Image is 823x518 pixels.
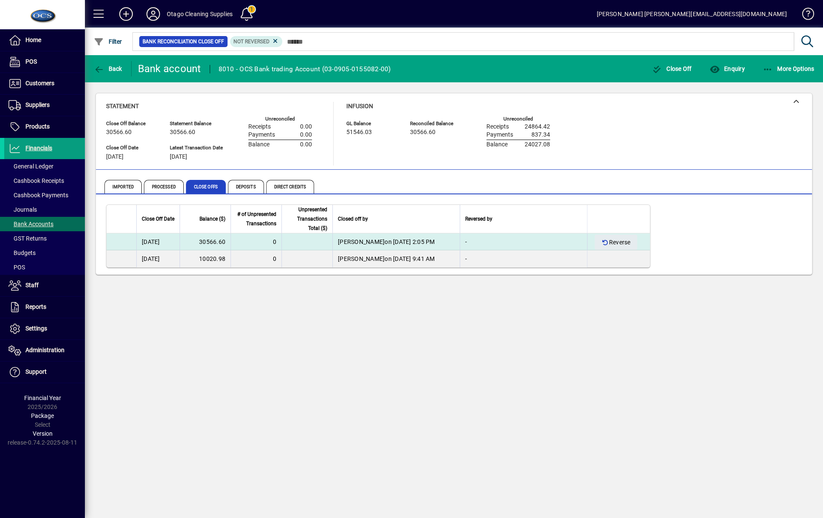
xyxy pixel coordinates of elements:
[8,192,68,199] span: Cashbook Payments
[486,132,513,138] span: Payments
[525,141,550,148] span: 24027.08
[652,65,692,72] span: Close Off
[300,123,312,130] span: 0.00
[650,61,694,76] button: Close Off
[8,206,37,213] span: Journals
[346,121,397,126] span: GL Balance
[709,65,744,72] span: Enquiry
[138,62,201,76] div: Bank account
[144,180,184,193] span: Processed
[25,123,50,130] span: Products
[4,246,85,260] a: Budgets
[8,249,36,256] span: Budgets
[707,61,747,76] button: Enquiry
[265,116,295,122] label: Unreconciled
[4,297,85,318] a: Reports
[763,65,815,72] span: More Options
[106,154,124,160] span: [DATE]
[142,214,174,224] span: Close Off Date
[25,347,65,353] span: Administration
[25,58,37,65] span: POS
[25,282,39,288] span: Staff
[601,235,630,249] span: Reverse
[236,210,276,228] span: # of Unpresented Transactions
[106,129,132,136] span: 30566.60
[338,214,368,224] span: Closed off by
[25,101,50,108] span: Suppliers
[25,145,52,151] span: Financials
[300,132,312,138] span: 0.00
[795,2,812,29] a: Knowledge Base
[180,250,230,267] td: 10020.98
[4,51,85,73] a: POS
[25,36,41,43] span: Home
[300,141,312,148] span: 0.00
[186,180,226,193] span: Close Offs
[460,250,587,267] td: -
[94,38,122,45] span: Filter
[25,368,47,375] span: Support
[4,174,85,188] a: Cashbook Receipts
[170,129,195,136] span: 30566.60
[94,65,122,72] span: Back
[219,62,391,76] div: 8010 - OCS Bank trading Account (03-0905-0155082-00)
[503,116,533,122] label: Unreconciled
[4,30,85,51] a: Home
[112,6,140,22] button: Add
[4,231,85,246] a: GST Returns
[233,39,270,45] span: Not reversed
[136,233,180,250] td: [DATE]
[4,340,85,361] a: Administration
[25,303,46,310] span: Reports
[4,116,85,137] a: Products
[332,250,460,267] td: on [DATE] 9:41 AM
[228,180,264,193] span: Deposits
[4,217,85,231] a: Bank Accounts
[248,123,271,130] span: Receipts
[8,163,53,170] span: General Ledger
[140,6,167,22] button: Profile
[460,233,587,250] td: -
[199,214,225,224] span: Balance ($)
[136,250,180,267] td: [DATE]
[486,141,508,148] span: Balance
[338,238,385,245] span: [PERSON_NAME]
[4,260,85,274] a: POS
[4,95,85,116] a: Suppliers
[4,159,85,174] a: General Ledger
[106,145,157,151] span: Close Off Date
[531,132,550,138] span: 837.34
[25,325,47,332] span: Settings
[92,34,124,49] button: Filter
[4,202,85,217] a: Journals
[8,221,53,227] span: Bank Accounts
[595,235,637,250] button: Reverse
[167,7,233,21] div: Otago Cleaning Supplies
[486,123,509,130] span: Receipts
[346,129,372,136] span: 51546.03
[25,80,54,87] span: Customers
[230,233,281,250] td: 0
[465,214,492,224] span: Reversed by
[4,73,85,94] a: Customers
[230,36,283,47] mat-chip: Reversal status: Not reversed
[170,154,187,160] span: [DATE]
[596,7,787,21] div: [PERSON_NAME] [PERSON_NAME][EMAIL_ADDRESS][DOMAIN_NAME]
[170,145,223,151] span: Latest Transaction Date
[266,180,314,193] span: Direct Credits
[248,132,275,138] span: Payments
[92,61,124,76] button: Back
[410,129,435,136] span: 30566.60
[31,412,54,419] span: Package
[33,430,53,437] span: Version
[248,141,270,148] span: Balance
[761,61,817,76] button: More Options
[8,177,64,184] span: Cashbook Receipts
[170,121,223,126] span: Statement Balance
[104,180,142,193] span: Imported
[4,275,85,296] a: Staff
[332,233,460,250] td: on [DATE] 2:05 PM
[525,123,550,130] span: 24864.42
[410,121,461,126] span: Reconciled Balance
[85,61,132,76] app-page-header-button: Back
